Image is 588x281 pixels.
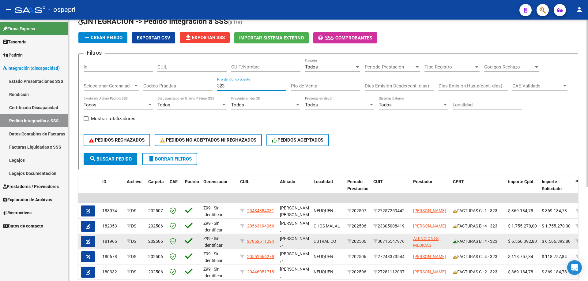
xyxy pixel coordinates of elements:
[314,239,336,244] span: CUTRAL CO
[167,175,183,202] datatable-header-cell: CAE
[148,155,155,162] mat-icon: delete
[148,269,163,274] span: 202506
[3,183,59,190] span: Prestadores / Proveedores
[238,175,277,202] datatable-header-cell: CUIL
[102,238,122,245] div: 181965
[347,268,368,275] div: 202506
[413,208,446,213] span: [PERSON_NAME]
[347,253,368,260] div: 202506
[508,224,537,228] span: $ 1.755.270,00
[240,179,249,184] span: CUIL
[3,209,32,216] span: Instructivos
[157,102,170,108] span: Todos
[132,32,175,43] button: Exportar CSV
[137,35,170,41] span: Exportar CSV
[100,175,124,202] datatable-header-cell: ID
[280,251,313,263] span: [PERSON_NAME] , -
[234,32,309,43] button: Importar Sistema Externo
[102,223,122,230] div: 182353
[3,223,43,229] span: Datos de contacto
[280,267,313,279] span: [PERSON_NAME] , -
[280,179,295,184] span: Afiliado
[84,134,150,146] button: PEDIDOS RECHAZADOS
[413,269,446,274] span: [PERSON_NAME]
[228,19,242,25] span: (alt+e)
[203,221,223,233] span: Z99 - Sin Identificar
[3,65,60,72] span: Integración (discapacidad)
[347,207,368,214] div: 202507
[453,207,503,214] div: FACTURAS C : 1 - 323
[183,175,201,202] datatable-header-cell: Padrón
[542,179,562,191] span: Importe Solicitado
[102,207,122,214] div: 183074
[280,221,313,233] span: [PERSON_NAME] , -
[84,153,137,165] button: Buscar Pedido
[539,175,573,202] datatable-header-cell: Importe Solicitado
[203,236,223,248] span: Z99 - Sin Identificar
[335,35,372,41] span: Comprobantes
[453,268,503,275] div: FACTURAS C : 2 - 323
[347,238,368,245] div: 202506
[84,83,133,89] span: Seleccionar Gerenciador
[314,179,333,184] span: Localidad
[201,175,238,202] datatable-header-cell: Gerenciador
[424,64,474,70] span: Tipo Registro
[127,253,143,260] div: DS
[542,254,567,259] span: $ 118.757,84
[313,32,377,43] button: -Comprobantes
[266,134,329,146] button: PEDIDOS ACEPTADOS
[84,49,105,57] h3: Filtros
[231,102,244,108] span: Todos
[453,179,464,184] span: CPBT
[78,17,228,26] span: INTEGRACION -> Pedido Integración a SSS
[450,175,506,202] datatable-header-cell: CPBT
[102,179,106,184] span: ID
[78,32,127,43] button: Crear Pedido
[102,268,122,275] div: 180332
[203,179,228,184] span: Gerenciador
[185,179,199,184] span: Padrón
[247,239,274,244] span: 27052611224
[142,153,197,165] button: Borrar Filtros
[148,254,163,259] span: 202506
[89,137,145,143] span: PEDIDOS RECHAZADOS
[127,238,143,245] div: DS
[508,239,537,244] span: $ 6.566.392,80
[272,137,324,143] span: PEDIDOS ACEPTADOS
[83,35,123,40] span: Crear Pedido
[314,224,340,228] span: CHOS MALAL
[508,254,533,259] span: $ 118.757,84
[413,236,443,262] span: ATENCIONES MEDICAS DOMICILIARIAS SA
[180,32,230,43] button: Exportar SSS
[453,223,503,230] div: FACTURAS B : 4 - 323
[203,205,223,217] span: Z99 - Sin Identificar
[148,224,163,228] span: 202506
[311,175,345,202] datatable-header-cell: Localidad
[247,224,274,228] span: 20563194066
[305,64,318,70] span: Todos
[89,156,132,162] span: Buscar Pedido
[453,253,503,260] div: FACTURAS C : 4 - 323
[148,179,164,184] span: Carpeta
[413,224,446,228] span: [PERSON_NAME]
[127,223,143,230] div: DS
[413,254,446,259] span: [PERSON_NAME]
[89,155,96,162] mat-icon: search
[148,208,163,213] span: 202507
[83,34,91,41] mat-icon: add
[512,83,562,89] span: CAE Validado
[305,102,318,108] span: Todos
[127,179,141,184] span: Archivo
[508,208,533,213] span: $ 369.184,78
[3,196,52,203] span: Explorador de Archivos
[411,175,450,202] datatable-header-cell: Prestador
[84,102,96,108] span: Todos
[453,238,503,245] div: FACTURAS B : 4 - 323
[127,268,143,275] div: DS
[379,102,392,108] span: Todos
[155,134,262,146] button: PEDIDOS NO ACEPTADOS NI RECHAZADOS
[146,175,167,202] datatable-header-cell: Carpeta
[160,137,256,143] span: PEDIDOS NO ACEPTADOS NI RECHAZADOS
[314,208,333,213] span: NEUQUEN
[48,3,75,17] span: - ospepri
